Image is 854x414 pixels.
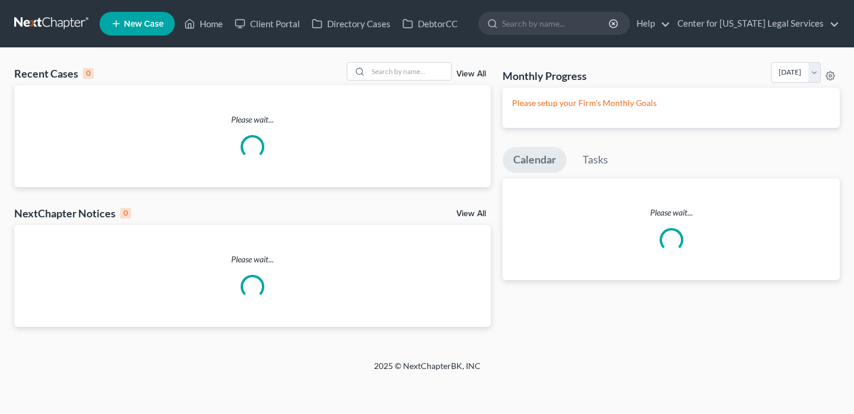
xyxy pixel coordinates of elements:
[306,13,396,34] a: Directory Cases
[14,253,491,265] p: Please wait...
[512,97,830,109] p: Please setup your Firm's Monthly Goals
[14,114,491,126] p: Please wait...
[368,63,451,80] input: Search by name...
[631,13,670,34] a: Help
[503,147,567,173] a: Calendar
[456,70,486,78] a: View All
[229,13,306,34] a: Client Portal
[503,207,840,219] p: Please wait...
[124,20,164,28] span: New Case
[14,206,131,220] div: NextChapter Notices
[671,13,839,34] a: Center for [US_STATE] Legal Services
[502,12,610,34] input: Search by name...
[503,69,587,83] h3: Monthly Progress
[14,66,94,81] div: Recent Cases
[178,13,229,34] a: Home
[120,208,131,219] div: 0
[89,360,765,381] div: 2025 © NextChapterBK, INC
[396,13,463,34] a: DebtorCC
[572,147,619,173] a: Tasks
[456,210,486,218] a: View All
[83,68,94,79] div: 0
